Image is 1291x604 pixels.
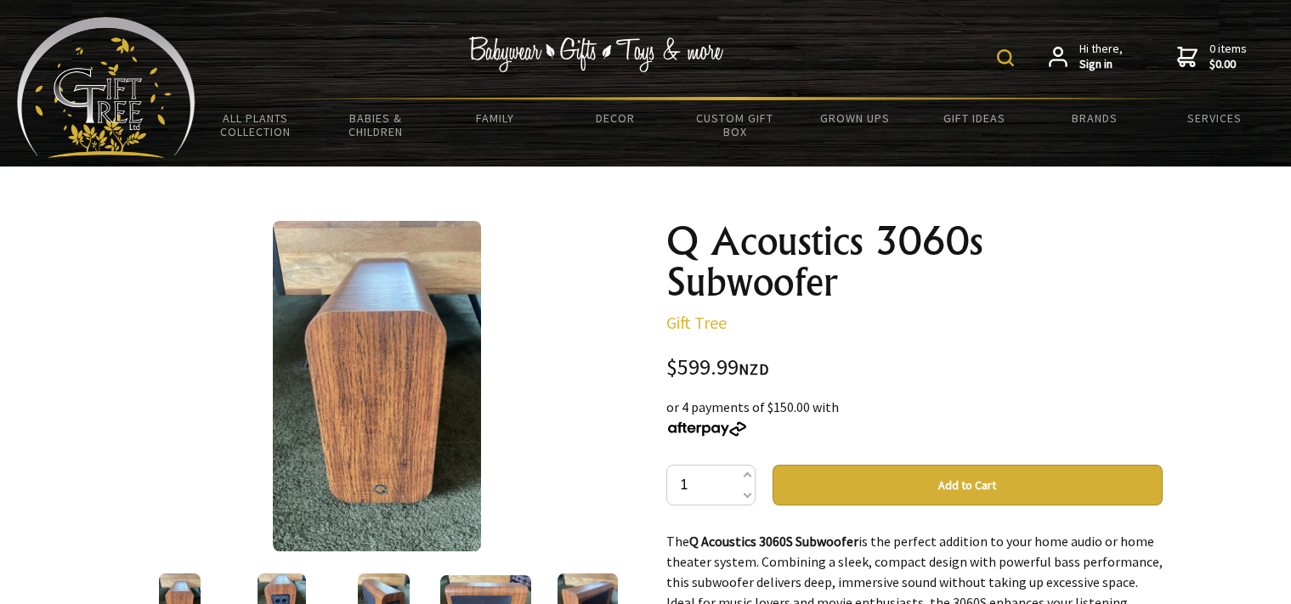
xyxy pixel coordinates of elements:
[666,312,727,333] a: Gift Tree
[666,357,1163,380] div: $599.99
[1034,100,1154,136] a: Brands
[1049,42,1123,71] a: Hi there,Sign in
[1079,42,1123,71] span: Hi there,
[666,421,748,437] img: Afterpay
[914,100,1034,136] a: Gift Ideas
[739,359,769,379] span: NZD
[315,100,435,150] a: Babies & Children
[469,37,724,72] img: Babywear - Gifts - Toys & more
[795,100,914,136] a: Grown Ups
[1209,57,1247,72] strong: $0.00
[1177,42,1247,71] a: 0 items$0.00
[666,221,1163,302] h1: Q Acoustics 3060s Subwoofer
[435,100,555,136] a: Family
[555,100,675,136] a: Decor
[773,465,1163,505] button: Add to Cart
[273,221,481,551] img: Q Acoustics 3060s Subwoofer
[675,100,795,150] a: Custom Gift Box
[1209,41,1247,71] span: 0 items
[666,397,1163,437] div: or 4 payments of $150.00 with
[1154,100,1274,136] a: Services
[195,100,315,150] a: All Plants Collection
[1079,57,1123,72] strong: Sign in
[17,17,195,158] img: Babyware - Gifts - Toys and more...
[689,533,858,550] strong: Q Acoustics 3060S Subwoofer
[997,49,1014,66] img: product search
